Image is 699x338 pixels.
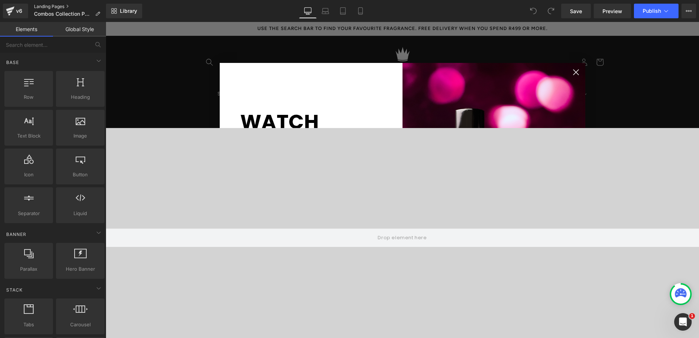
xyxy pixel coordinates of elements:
span: Base [5,59,20,66]
span: Combos Collection Page [34,11,92,17]
span: Separator [7,210,51,217]
span: Liquid [58,210,102,217]
span: Preview [602,7,622,15]
span: Image [58,132,102,140]
span: Button [58,171,102,179]
a: New Library [106,4,142,18]
iframe: Intercom live chat [674,313,692,331]
a: Laptop [317,4,334,18]
a: Preview [594,4,631,18]
a: v6 [3,4,28,18]
a: Mobile [352,4,369,18]
span: Parallax [7,265,51,273]
span: Save [570,7,582,15]
a: Global Style [53,22,106,37]
span: Hero Banner [58,265,102,273]
span: Heading [58,93,102,101]
span: Carousel [58,321,102,328]
img: ccaeeb00-3b73-49e6-8db7-fc17195e743e.png [297,41,480,275]
span: Icon [7,171,51,179]
button: Close dialog [464,44,477,57]
span: 1 [689,313,695,319]
span: Stack [5,286,23,293]
span: WATCH GIFT SET [135,86,219,139]
button: More [681,4,696,18]
a: Desktop [299,4,317,18]
span: Row [7,93,51,101]
div: v6 [15,6,24,16]
button: Publish [634,4,679,18]
span: Library [120,8,137,14]
a: Landing Pages [34,4,106,10]
span: Tabs [7,321,51,328]
button: Redo [544,4,558,18]
span: Publish [643,8,661,14]
a: Tablet [334,4,352,18]
button: Undo [526,4,541,18]
span: Banner [5,231,27,238]
span: Text Block [7,132,51,140]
